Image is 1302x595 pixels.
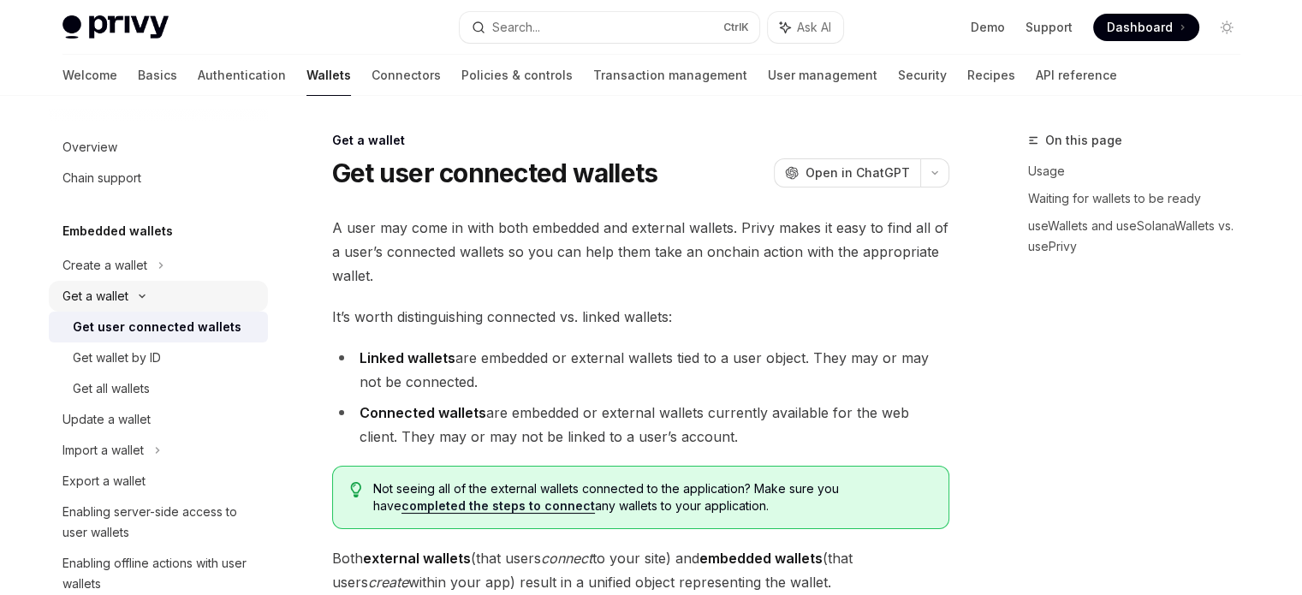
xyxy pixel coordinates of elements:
em: create [368,574,408,591]
a: Get wallet by ID [49,342,268,373]
a: Recipes [967,55,1015,96]
a: completed the steps to connect [401,498,595,514]
div: Get a wallet [62,286,128,306]
em: connect [541,550,592,567]
a: Dashboard [1093,14,1199,41]
a: Enabling server-side access to user wallets [49,497,268,548]
span: Ask AI [797,19,831,36]
div: Import a wallet [62,440,144,461]
span: Open in ChatGPT [806,164,910,181]
a: Basics [138,55,177,96]
a: Demo [971,19,1005,36]
li: are embedded or external wallets tied to a user object. They may or may not be connected. [332,346,949,394]
button: Ask AI [768,12,843,43]
a: Export a wallet [49,466,268,497]
div: Enabling server-side access to user wallets [62,502,258,543]
div: Get all wallets [73,378,150,399]
span: On this page [1045,130,1122,151]
div: Update a wallet [62,409,151,430]
div: Create a wallet [62,255,147,276]
span: Dashboard [1107,19,1173,36]
strong: external wallets [363,550,471,567]
a: Overview [49,132,268,163]
h5: Embedded wallets [62,221,173,241]
a: Waiting for wallets to be ready [1028,185,1254,212]
button: Open in ChatGPT [774,158,920,187]
a: Transaction management [593,55,747,96]
strong: Connected wallets [360,404,486,421]
div: Get wallet by ID [73,348,161,368]
a: Support [1026,19,1073,36]
button: Search...CtrlK [460,12,759,43]
a: Authentication [198,55,286,96]
h1: Get user connected wallets [332,158,658,188]
span: It’s worth distinguishing connected vs. linked wallets: [332,305,949,329]
div: Export a wallet [62,471,146,491]
a: API reference [1036,55,1117,96]
span: A user may come in with both embedded and external wallets. Privy makes it easy to find all of a ... [332,216,949,288]
a: Chain support [49,163,268,193]
a: useWallets and useSolanaWallets vs. usePrivy [1028,212,1254,260]
a: Update a wallet [49,404,268,435]
a: Usage [1028,158,1254,185]
div: Overview [62,137,117,158]
strong: embedded wallets [699,550,823,567]
div: Chain support [62,168,141,188]
span: Both (that users to your site) and (that users within your app) result in a unified object repres... [332,546,949,594]
a: Get all wallets [49,373,268,404]
a: Welcome [62,55,117,96]
div: Search... [492,17,540,38]
div: Get user connected wallets [73,317,241,337]
a: Wallets [306,55,351,96]
a: Security [898,55,947,96]
a: Connectors [372,55,441,96]
strong: Linked wallets [360,349,455,366]
a: Get user connected wallets [49,312,268,342]
img: light logo [62,15,169,39]
div: Get a wallet [332,132,949,149]
span: Not seeing all of the external wallets connected to the application? Make sure you have any walle... [373,480,930,515]
span: Ctrl K [723,21,749,34]
li: are embedded or external wallets currently available for the web client. They may or may not be l... [332,401,949,449]
div: Enabling offline actions with user wallets [62,553,258,594]
button: Toggle dark mode [1213,14,1240,41]
a: Policies & controls [461,55,573,96]
a: User management [768,55,877,96]
svg: Tip [350,482,362,497]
